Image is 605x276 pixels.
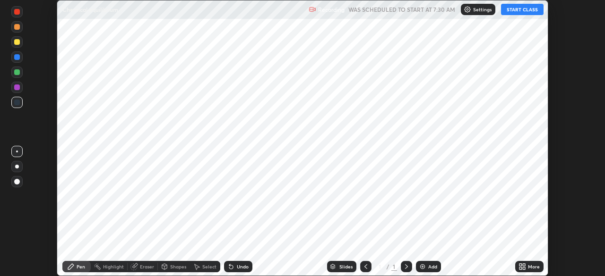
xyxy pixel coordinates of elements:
div: Select [202,264,216,269]
p: Settings [473,7,492,12]
div: Add [428,264,437,269]
button: START CLASS [501,4,544,15]
p: Recording [318,6,345,13]
div: Highlight [103,264,124,269]
div: Slides [339,264,353,269]
div: Pen [77,264,85,269]
div: Eraser [140,264,154,269]
div: / [387,264,389,269]
img: add-slide-button [419,263,426,270]
div: 1 [391,262,397,271]
p: Chemical equilibrium [62,6,118,13]
div: Shapes [170,264,186,269]
img: class-settings-icons [464,6,471,13]
img: recording.375f2c34.svg [309,6,316,13]
div: 1 [375,264,385,269]
div: Undo [237,264,249,269]
div: More [528,264,540,269]
h5: WAS SCHEDULED TO START AT 7:30 AM [348,5,455,14]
